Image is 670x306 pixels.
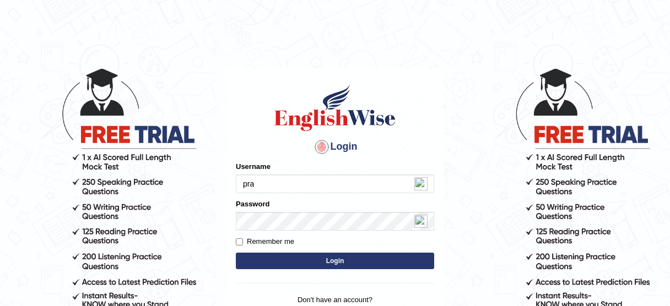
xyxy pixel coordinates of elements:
[236,238,243,245] input: Remember me
[414,177,428,190] img: npw-badge-icon-locked.svg
[236,253,434,269] button: Login
[236,236,294,247] label: Remember me
[272,83,398,133] img: Logo of English Wise sign in for intelligent practice with AI
[414,215,428,228] img: npw-badge-icon-locked.svg
[236,199,269,209] label: Password
[236,161,271,172] label: Username
[236,138,434,156] h4: Login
